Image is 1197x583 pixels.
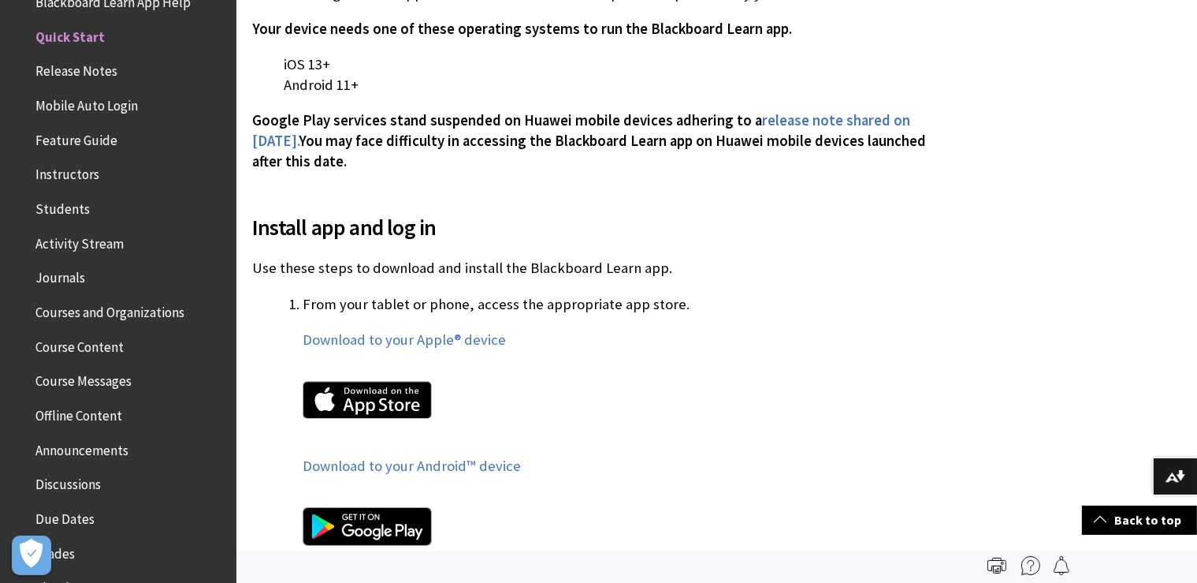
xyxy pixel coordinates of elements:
span: Install app and log in [252,211,948,244]
img: Follow this page [1052,556,1071,575]
span: Discussions [35,471,101,492]
button: Open Preferences [12,536,51,575]
span: Announcements [35,437,128,458]
span: Quick Start [35,24,105,45]
img: Apple App Store [303,381,432,420]
span: Course Content [35,334,124,355]
a: Google Play [303,491,948,568]
span: Journals [35,265,85,286]
a: Back to top [1082,506,1197,535]
span: Mobile Auto Login [35,92,138,114]
span: Instructors [35,162,99,183]
span: Release Notes [35,58,117,80]
span: You may face difficulty in accessing the Blackboard Learn app on Huawei mobile devices launched a... [252,132,926,170]
span: Offline Content [35,402,122,424]
span: Due Dates [35,506,95,527]
span: Your device needs one of these operating systems to run the Blackboard Learn app. [252,20,792,38]
img: More help [1021,556,1040,575]
p: iOS 13+ Android 11+ [252,54,948,95]
span: Grades [35,540,75,562]
span: Course Messages [35,368,132,390]
img: Google Play [303,507,432,546]
p: Use these steps to download and install the Blackboard Learn app. [252,258,948,278]
a: Download to your Android™ device [303,457,521,476]
p: From your tablet or phone, access the appropriate app store. [303,294,948,315]
a: Download to your Apple® device [303,331,506,349]
span: Courses and Organizations [35,299,184,320]
img: Print [987,556,1006,575]
span: Feature Guide [35,127,117,148]
span: Google Play services stand suspended on Huawei mobile devices adhering to a [252,111,762,129]
a: release note shared on [DATE]. [252,111,910,151]
span: Activity Stream [35,230,124,252]
span: Students [35,196,90,217]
